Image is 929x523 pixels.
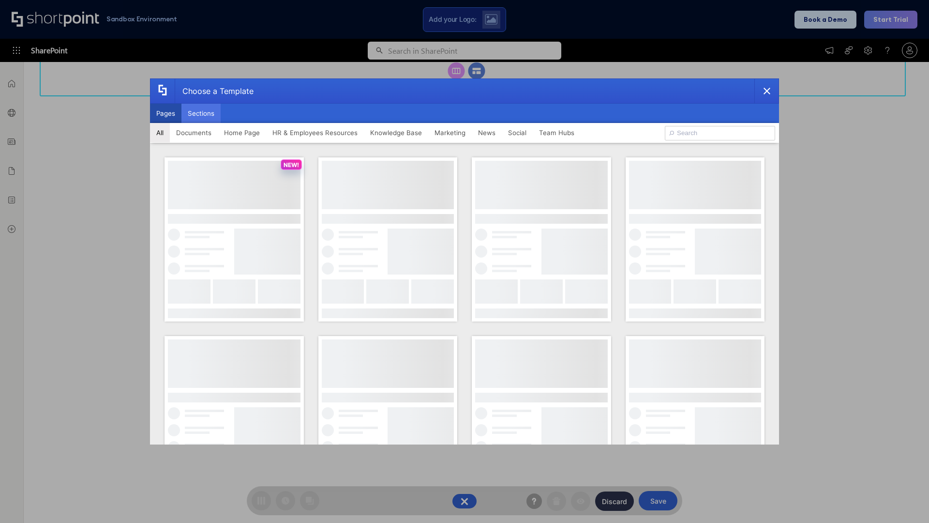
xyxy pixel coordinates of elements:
button: Home Page [218,123,266,142]
button: Knowledge Base [364,123,428,142]
button: Sections [181,104,221,123]
div: template selector [150,78,779,445]
button: Pages [150,104,181,123]
button: Social [502,123,533,142]
div: Choose a Template [175,79,254,103]
button: Documents [170,123,218,142]
input: Search [665,126,775,140]
button: News [472,123,502,142]
button: Team Hubs [533,123,581,142]
iframe: Chat Widget [881,477,929,523]
button: All [150,123,170,142]
p: NEW! [284,161,299,169]
button: Marketing [428,123,472,142]
button: HR & Employees Resources [266,123,364,142]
